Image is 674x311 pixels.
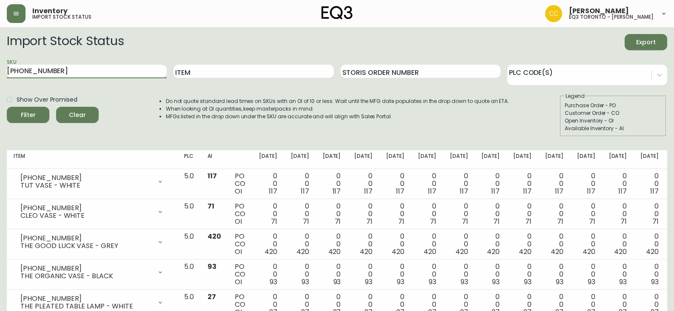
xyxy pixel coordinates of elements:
span: 420 [424,247,436,257]
span: 71 [493,217,500,226]
div: 0 0 [513,233,532,256]
th: [DATE] [538,150,570,169]
div: THE GOOD LUCK VASE - GREY [20,242,152,250]
th: [DATE] [506,150,538,169]
div: 0 0 [354,263,373,286]
span: 71 [589,217,595,226]
div: 0 0 [323,203,341,225]
div: THE PLEATED TABLE LAMP - WHITE [20,302,152,310]
span: 71 [335,217,341,226]
img: logo [321,6,353,20]
td: 5.0 [177,260,201,290]
div: 0 0 [418,233,436,256]
div: Customer Order - CO [565,109,662,117]
span: 27 [208,292,216,302]
div: 0 0 [609,233,627,256]
span: 117 [396,186,404,196]
th: [DATE] [411,150,443,169]
span: 71 [525,217,532,226]
img: ec7176bad513007d25397993f68ebbfb [545,5,562,22]
div: 0 0 [291,233,309,256]
span: 93 [461,277,468,287]
span: 93 [365,277,373,287]
span: 420 [296,247,309,257]
div: 0 0 [481,233,500,256]
div: [PHONE_NUMBER]CLEO VASE - WHITE [14,203,171,221]
span: 117 [587,186,595,196]
span: 71 [652,217,659,226]
div: 0 0 [577,233,595,256]
th: [DATE] [602,150,634,169]
span: 117 [364,186,373,196]
div: 0 0 [577,203,595,225]
div: 0 0 [291,263,309,286]
span: 420 [614,247,627,257]
div: Purchase Order - PO [565,102,662,109]
th: [DATE] [284,150,316,169]
span: 117 [523,186,532,196]
th: [DATE] [475,150,506,169]
div: 0 0 [291,203,309,225]
th: [DATE] [252,150,284,169]
th: [DATE] [379,150,411,169]
span: 93 [208,262,216,271]
div: 0 0 [577,172,595,195]
span: 420 [646,247,659,257]
div: 0 0 [259,172,277,195]
div: 0 0 [609,263,627,286]
div: 0 0 [640,263,659,286]
th: [DATE] [570,150,602,169]
span: OI [235,277,242,287]
button: Export [625,34,667,50]
th: [DATE] [443,150,475,169]
span: 71 [366,217,373,226]
span: 420 [583,247,595,257]
span: 420 [392,247,404,257]
div: THE ORGANIC VASE - BLACK [20,272,152,280]
th: Item [7,150,177,169]
td: 5.0 [177,169,201,199]
span: Clear [63,110,92,120]
span: 93 [270,277,277,287]
button: Clear [56,107,99,123]
th: [DATE] [347,150,379,169]
div: 0 0 [481,172,500,195]
span: 117 [333,186,341,196]
span: OI [235,217,242,226]
div: 0 0 [323,172,341,195]
h5: eq3 toronto - [PERSON_NAME] [569,14,654,20]
span: 93 [588,277,595,287]
th: AI [201,150,228,169]
div: [PHONE_NUMBER] [20,204,152,212]
span: 117 [428,186,436,196]
h2: Import Stock Status [7,34,124,50]
span: 93 [651,277,659,287]
span: 93 [556,277,563,287]
span: 420 [328,247,341,257]
span: 117 [555,186,563,196]
div: 0 0 [450,263,468,286]
div: 0 0 [450,203,468,225]
div: CLEO VASE - WHITE [20,212,152,220]
div: TUT VASE - WHITE [20,182,152,189]
div: 0 0 [609,203,627,225]
div: 0 0 [386,172,404,195]
div: 0 0 [291,172,309,195]
div: 0 0 [354,233,373,256]
span: 93 [492,277,500,287]
span: 93 [524,277,532,287]
span: Export [631,37,660,48]
td: 5.0 [177,199,201,229]
div: PO CO [235,172,245,195]
span: 93 [301,277,309,287]
span: 117 [269,186,277,196]
span: 117 [460,186,468,196]
span: 71 [462,217,468,226]
span: OI [235,186,242,196]
div: 0 0 [609,172,627,195]
li: Do not quote standard lead times on SKUs with an OI of 10 or less. Wait until the MFG date popula... [166,97,509,105]
div: [PHONE_NUMBER] [20,174,152,182]
span: 117 [650,186,659,196]
span: 420 [551,247,563,257]
div: 0 0 [323,263,341,286]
